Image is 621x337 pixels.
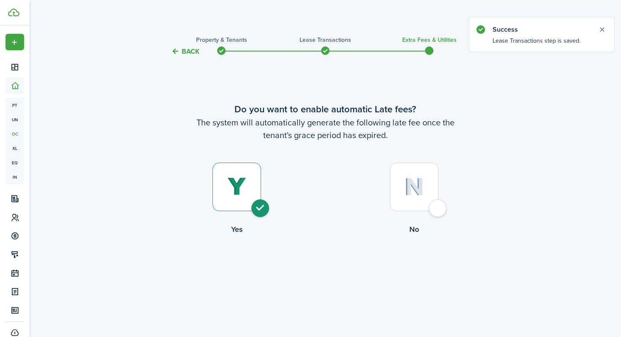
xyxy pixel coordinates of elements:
[5,155,24,170] a: eq
[148,116,503,141] wizard-step-header-description: The system will automatically generate the following late fee once the tenant's grace period has ...
[5,112,24,127] a: un
[325,224,503,235] control-radio-card-title: No
[404,178,424,196] img: No
[402,35,457,44] h3: Extra fees & Utilities
[5,141,24,155] a: kl
[5,127,24,141] a: oc
[148,224,325,235] control-radio-card-title: Yes
[300,35,351,44] h3: Lease Transactions
[5,170,24,184] a: in
[227,177,246,196] img: Yes (selected)
[196,35,247,44] h3: Property & Tenants
[5,98,24,112] a: pt
[469,36,614,52] notify-body: Lease Transactions step is saved.
[5,34,24,50] button: Open menu
[8,8,19,16] img: TenantCloud
[493,24,590,35] notify-title: Success
[171,47,199,56] button: Back
[596,24,608,35] button: Close notify
[148,102,503,116] wizard-step-header-title: Do you want to enable automatic Late fees?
